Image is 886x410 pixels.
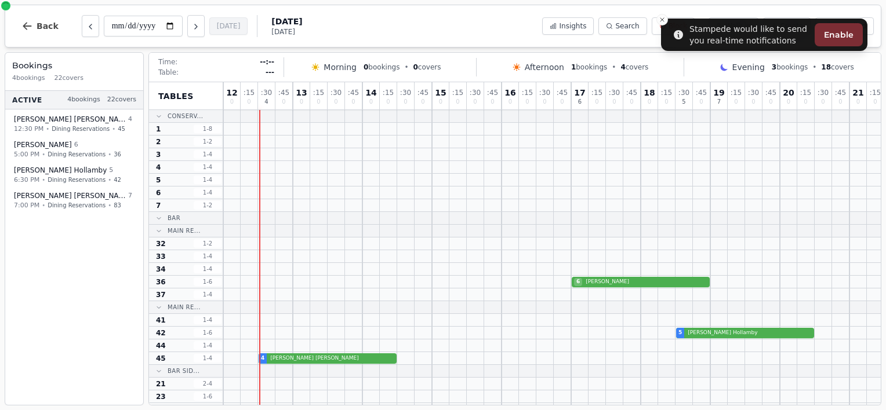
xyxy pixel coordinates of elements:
[156,188,161,197] span: 6
[12,60,136,71] h3: Bookings
[156,252,166,261] span: 33
[699,99,703,105] span: 0
[261,354,264,363] span: 4
[156,163,161,172] span: 4
[271,16,302,27] span: [DATE]
[156,239,166,248] span: 32
[522,89,533,96] span: : 15
[114,201,121,210] span: 83
[324,61,357,73] span: Morning
[194,328,221,337] span: 1 - 6
[194,201,221,210] span: 1 - 2
[8,136,141,163] button: [PERSON_NAME] 65:00 PM•Dining Reservations•36
[194,341,221,350] span: 1 - 4
[595,99,598,105] span: 0
[12,12,68,40] button: Back
[55,74,83,83] span: 22 covers
[856,99,860,105] span: 0
[46,125,49,133] span: •
[14,124,43,134] span: 12:30 PM
[112,125,115,133] span: •
[717,99,721,105] span: 7
[348,89,359,96] span: : 45
[37,22,59,30] span: Back
[12,95,42,104] span: Active
[14,115,126,124] span: [PERSON_NAME] [PERSON_NAME]
[118,125,125,133] span: 45
[14,149,39,159] span: 5:00 PM
[452,89,463,96] span: : 15
[168,214,180,222] span: Bar
[404,99,407,105] span: 0
[732,61,765,73] span: Evening
[67,95,100,105] span: 4 bookings
[351,99,355,105] span: 0
[696,89,707,96] span: : 45
[8,187,141,214] button: [PERSON_NAME] [PERSON_NAME]77:00 PM•Dining Reservations•83
[156,328,166,338] span: 42
[685,329,812,337] span: [PERSON_NAME] Hollamby
[194,137,221,146] span: 1 - 2
[630,99,633,105] span: 0
[559,21,586,31] span: Insights
[48,201,106,210] span: Dining Reservations
[114,175,121,184] span: 42
[487,89,498,96] span: : 45
[369,99,373,105] span: 0
[821,99,825,105] span: 0
[187,15,205,37] button: Next day
[404,63,408,72] span: •
[413,63,441,72] span: covers
[128,191,132,201] span: 7
[456,99,459,105] span: 0
[156,316,166,325] span: 41
[765,89,776,96] span: : 45
[194,354,221,363] span: 1 - 4
[109,166,113,175] span: 5
[156,379,166,389] span: 21
[365,89,376,97] span: 14
[852,89,863,97] span: 21
[194,316,221,324] span: 1 - 4
[578,99,582,105] span: 6
[539,89,550,96] span: : 30
[435,89,446,97] span: 15
[209,17,248,35] button: [DATE]
[261,89,272,96] span: : 30
[156,341,166,350] span: 44
[383,89,394,96] span: : 15
[504,89,515,97] span: 16
[571,63,576,71] span: 1
[128,115,132,125] span: 4
[168,303,201,312] span: Main Re...
[804,99,807,105] span: 0
[648,99,651,105] span: 0
[74,140,78,150] span: 6
[194,392,221,401] span: 1 - 6
[264,99,268,105] span: 4
[364,63,400,72] span: bookings
[800,89,811,96] span: : 15
[194,252,221,261] span: 1 - 4
[156,290,166,299] span: 37
[156,392,166,401] span: 23
[612,99,616,105] span: 0
[156,201,161,210] span: 7
[682,99,685,105] span: 5
[748,89,759,96] span: : 30
[108,150,111,159] span: •
[689,23,810,46] div: Stampede would like to send you real-time notifications
[271,27,302,36] span: [DATE]
[873,99,877,105] span: 0
[678,329,682,337] span: 5
[560,99,564,105] span: 0
[661,89,672,96] span: : 15
[266,68,274,77] span: ---
[42,201,45,210] span: •
[8,111,141,138] button: [PERSON_NAME] [PERSON_NAME]412:30 PM•Dining Reservations•45
[491,99,494,105] span: 0
[226,89,237,97] span: 12
[652,17,695,35] button: Block
[14,191,126,200] span: [PERSON_NAME] [PERSON_NAME]
[14,140,72,149] span: [PERSON_NAME]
